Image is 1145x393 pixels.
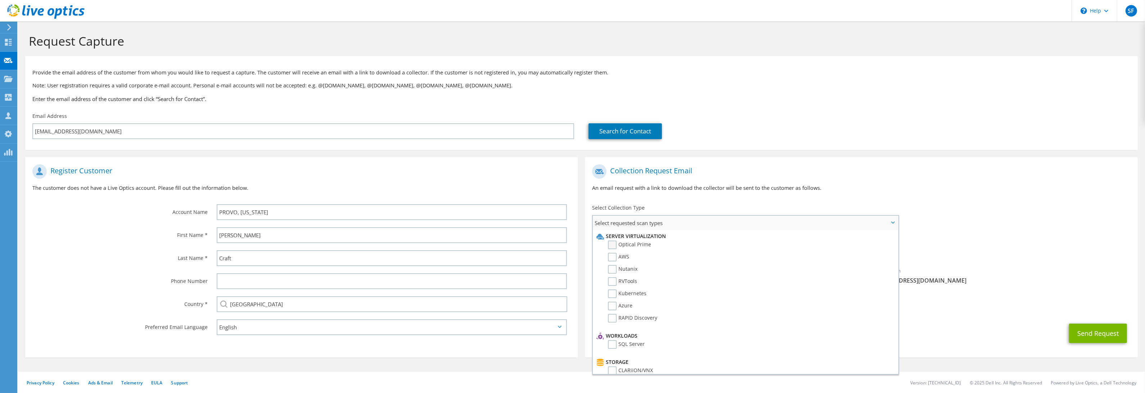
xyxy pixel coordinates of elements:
div: Sender & From [861,263,1138,288]
li: Powered by Live Optics, a Dell Technology [1051,380,1136,386]
div: Requested Collections [585,233,1137,260]
p: Note: User registration requires a valid corporate e-mail account. Personal e-mail accounts will ... [32,82,1131,90]
label: Account Name [32,204,208,216]
li: Version: [TECHNICAL_ID] [910,380,961,386]
span: [EMAIL_ADDRESS][DOMAIN_NAME] [869,277,1131,284]
label: Nutanix [608,265,637,274]
a: Cookies [63,380,80,386]
h1: Collection Request Email [592,164,1127,179]
label: First Name * [32,227,208,239]
p: The customer does not have a Live Optics account. Please fill out the information below. [32,184,571,192]
svg: \n [1081,8,1087,14]
h1: Request Capture [29,33,1131,49]
label: RVTools [608,277,637,286]
a: Privacy Policy [27,380,54,386]
label: SQL Server [608,340,645,349]
a: Ads & Email [88,380,113,386]
label: Select Collection Type [592,204,645,211]
h1: Register Customer [32,164,567,179]
label: Phone Number [32,273,208,285]
li: © 2025 Dell Inc. All Rights Reserved [970,380,1042,386]
li: Workloads [595,332,894,340]
label: Country * [32,296,208,308]
li: Server Virtualization [595,232,894,241]
a: Support [171,380,188,386]
label: AWS [608,253,629,261]
a: Search for Contact [589,123,662,139]
a: EULA [151,380,162,386]
h3: Enter the email address of the customer and click “Search for Contact”. [32,95,1131,103]
label: Last Name * [32,250,208,262]
label: RAPID Discovery [608,314,657,323]
p: An email request with a link to download the collector will be sent to the customer as follows. [592,184,1130,192]
a: Telemetry [121,380,143,386]
span: Select requested scan types [593,216,898,230]
div: CC & Reply To [585,292,1137,316]
p: Provide the email address of the customer from whom you would like to request a capture. The cust... [32,69,1131,77]
label: Kubernetes [608,289,646,298]
label: Preferred Email Language [32,319,208,331]
label: Azure [608,302,632,310]
label: Email Address [32,113,67,120]
button: Send Request [1069,324,1127,343]
div: To [585,263,861,288]
span: SF [1126,5,1137,17]
li: Storage [595,358,894,366]
label: CLARiiON/VNX [608,366,653,375]
label: Optical Prime [608,241,651,249]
